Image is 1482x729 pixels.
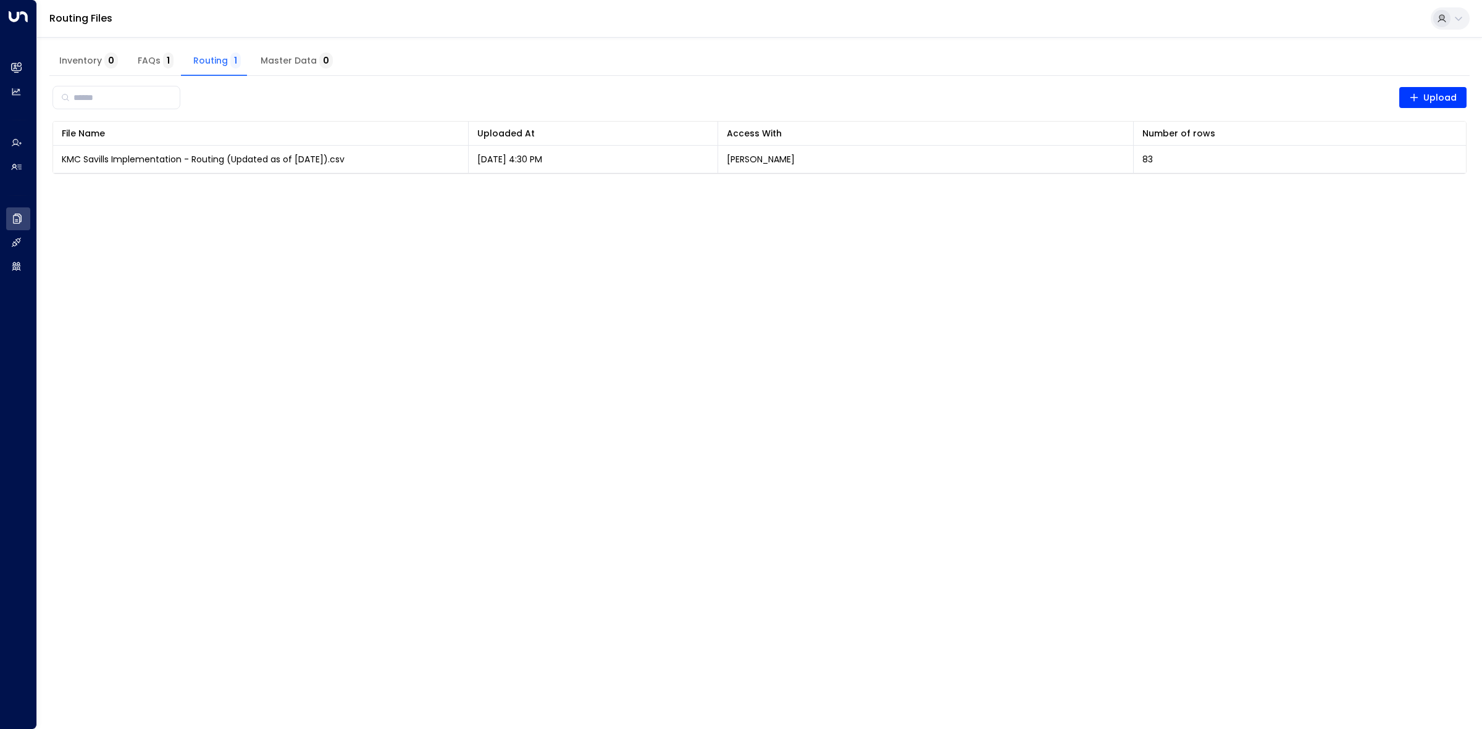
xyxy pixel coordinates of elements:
div: Uploaded At [477,126,709,141]
p: [PERSON_NAME] [727,153,795,165]
span: Inventory [59,56,118,67]
span: 1 [163,52,174,69]
span: 1 [230,52,241,69]
button: Upload [1399,87,1467,108]
span: 0 [319,52,333,69]
span: Master Data [261,56,333,67]
span: 0 [104,52,118,69]
div: Uploaded At [477,126,535,141]
div: Access With [727,126,1124,141]
div: Number of rows [1142,126,1215,141]
div: File Name [62,126,105,141]
div: File Name [62,126,459,141]
p: [DATE] 4:30 PM [477,153,542,165]
span: KMC Savills Implementation - Routing (Updated as of [DATE]).csv [62,153,345,165]
button: Replace [1402,151,1457,168]
span: FAQs [138,56,174,67]
a: Routing Files [49,11,112,25]
span: Replace [1407,156,1452,164]
div: Number of rows [1142,126,1457,141]
span: Upload [1409,90,1457,106]
span: 83 [1142,153,1153,165]
span: Routing [193,56,241,67]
